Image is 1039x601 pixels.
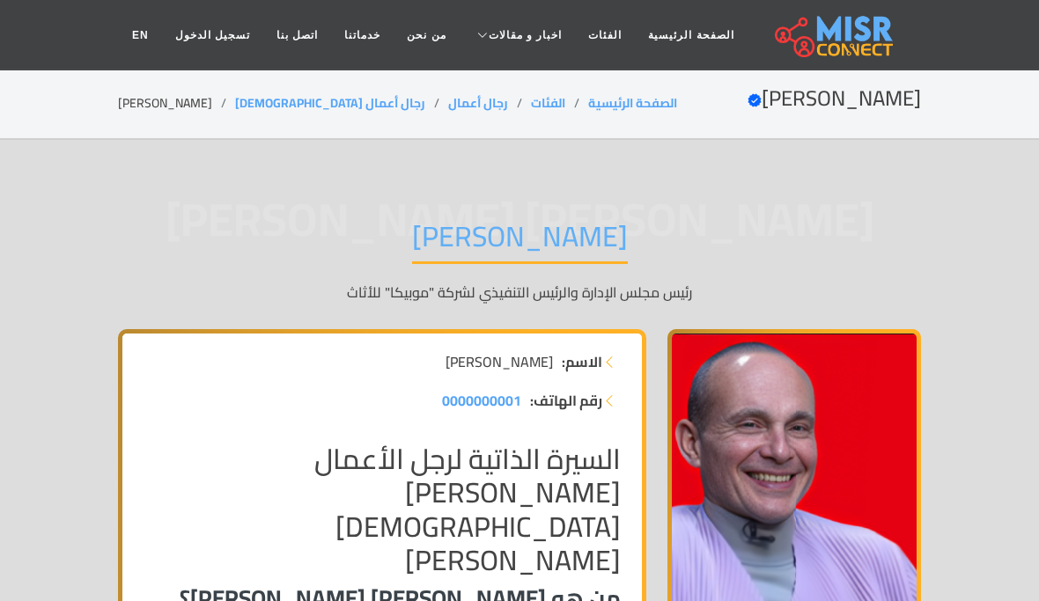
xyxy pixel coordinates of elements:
[162,18,263,52] a: تسجيل الدخول
[442,390,521,411] a: 0000000001
[235,92,425,114] a: رجال أعمال [DEMOGRAPHIC_DATA]
[588,92,677,114] a: الصفحة الرئيسية
[448,92,508,114] a: رجال أعمال
[442,387,521,414] span: 0000000001
[562,351,602,372] strong: الاسم:
[575,18,635,52] a: الفئات
[530,390,602,411] strong: رقم الهاتف:
[748,93,762,107] svg: Verified account
[263,18,331,52] a: اتصل بنا
[489,27,563,43] span: اخبار و مقالات
[531,92,565,114] a: الفئات
[775,13,893,57] img: main.misr_connect
[118,282,921,303] p: رئيس مجلس الإدارة والرئيس التنفيذي لشركة "موبيكا" للأثاث
[635,18,747,52] a: الصفحة الرئيسية
[460,18,576,52] a: اخبار و مقالات
[118,94,235,113] li: [PERSON_NAME]
[394,18,459,52] a: من نحن
[144,443,621,577] h2: السيرة الذاتية لرجل الأعمال [PERSON_NAME][DEMOGRAPHIC_DATA] [PERSON_NAME]
[412,219,628,264] h1: [PERSON_NAME]
[331,18,394,52] a: خدماتنا
[748,86,921,112] h2: [PERSON_NAME]
[446,351,553,372] span: [PERSON_NAME]
[119,18,162,52] a: EN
